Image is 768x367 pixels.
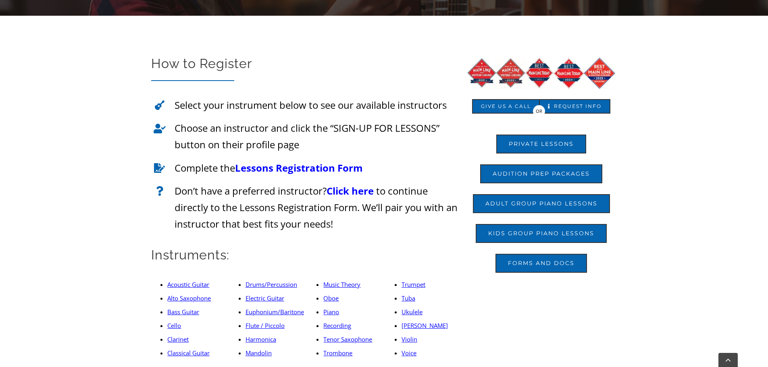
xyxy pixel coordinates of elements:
span: Adult Group Piano Lessons [485,200,597,207]
span: Kids Group Piano Lessons [488,230,594,237]
a: Lessons Registration Form [235,161,363,174]
span: OR [536,106,542,116]
a: Music Theory [323,280,360,288]
a: Violin [402,335,417,343]
a: Acoustic Guitar [167,280,209,288]
p: Choose an instructor and click the “SIGN-UP FOR LESSONS” button on their profile page [175,120,460,153]
img: BOML 5 [464,55,618,89]
h2: Instruments: [151,247,459,263]
a: Piano [323,308,339,316]
a: REQUEST INFO [539,99,610,114]
a: Trumpet [402,280,425,288]
p: Select your instrument below to see our available instructors [175,97,460,114]
a: Cello [167,321,181,330]
p: Don’t have a preferred instructor? to continue directly to the Lessons Registration Form. We’ll p... [175,183,460,232]
a: Trombone [323,349,352,357]
a: Flute / Piccolo [246,321,285,330]
a: Forms and Docs [495,254,587,273]
a: Kids Group Piano Lessons [476,224,607,243]
a: Voice [402,349,416,357]
h2: How to Register [151,55,459,72]
a: Private Lessons [496,135,586,153]
a: Bass Guitar [167,308,199,316]
a: Mandolin [246,349,272,357]
a: Tuba [402,294,415,302]
a: Ukulele [402,308,423,316]
a: Classical Guitar [167,349,210,357]
span: Private Lessons [509,141,574,147]
a: Harmonica [246,335,276,343]
span: Audition Prep Packages [493,170,590,177]
a: Click here [327,184,374,197]
a: Clarinet [167,335,189,343]
a: Tenor Saxophone [323,335,372,343]
a: Euphonium/Baritone [246,308,304,316]
a: [PERSON_NAME] [402,321,448,330]
a: Oboe [323,294,339,302]
p: Complete the [175,160,460,176]
span: Forms and Docs [508,260,574,267]
a: Adult Group Piano Lessons [473,194,610,213]
span: REQUEST INFO [554,104,601,109]
a: Recording [323,321,351,330]
a: Drums/Percussion [246,280,297,288]
a: Give us A Call [472,99,539,114]
a: Audition Prep Packages [480,164,602,183]
a: Alto Saxophone [167,294,211,302]
a: Electric Guitar [246,294,284,302]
